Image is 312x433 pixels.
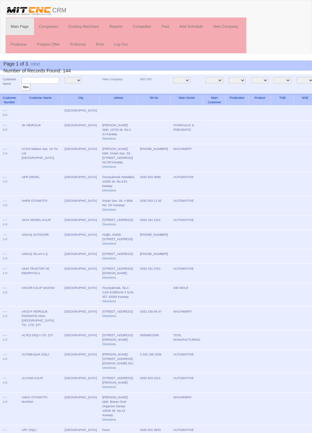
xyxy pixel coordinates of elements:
a: Directions [102,223,116,226]
a: 2 [3,128,4,131]
td: AUTOMOTIVE [170,264,203,283]
td: 0332 342 4101 [137,215,170,230]
td: MACHINERY [170,144,203,172]
td: AER DİESEL [19,172,62,196]
a: Directions [102,418,116,421]
td: AKAY MODEL KALIP [19,215,62,230]
img: header.png [5,5,52,16]
a: 1 [3,381,4,384]
td: AKIN TRAKTÖR VE DEMİRYOLU [19,264,62,283]
input: filter [22,84,30,91]
td: [PERSON_NAME] Mah. İmsan San. Sit. [STREET_ADDRESS] No:2M Karatay [100,144,137,172]
a: Directions [102,300,116,303]
td: AKDAŞ SİLAH A.Ş. [19,249,62,264]
td: [GEOGRAPHIC_DATA] [62,230,100,249]
a: next [31,61,40,67]
td: [STREET_ADDRESS] [100,307,137,330]
a: Postpone [5,36,32,53]
td: ALTINBAŞAK DİŞLİ [19,350,62,373]
th: Main Customer [203,94,226,106]
td: ANKO OTOMOTİV MAKİNA [19,393,62,425]
a: Past [156,18,174,35]
td: [GEOGRAPHIC_DATA] [62,283,100,307]
td: AUTOMOTIVE [170,172,203,196]
a: ---- [3,252,7,256]
a: 0 [5,257,7,260]
a: 0 [5,381,7,384]
td: [PHONE_NUMBER] [137,144,170,172]
a: ---- [3,333,7,337]
a: Directions [102,385,116,389]
td: [PERSON_NAME][STREET_ADDRESS][DOMAIN_NAME] Sit.) [100,350,137,373]
a: Competitor [127,18,156,35]
span: Page 1 of 3. [3,61,30,67]
a: ---- [3,396,7,399]
td: MACHINERY [170,307,203,330]
a: 1 [3,180,4,183]
td: MACHINERY [170,393,203,425]
a: Prepare Offer [32,36,65,53]
a: 0 [3,113,4,117]
td: 05064822095 [137,330,170,350]
a: 0 [5,128,7,131]
td: 3K HİDROLİK [19,120,62,144]
a: 1 [3,223,4,226]
td: 0 332 248 2536 [137,350,170,373]
td: ALTES DİŞLİ LTD. ŞTİ. [19,330,62,350]
td: İmsan San. Sit. A Blok No: 1/F Karatay/ [100,196,137,215]
td: ALYANS KALIP [19,373,62,393]
a: CRM [0,0,71,17]
a: 1 [3,357,4,361]
a: Existing Machines [63,18,104,35]
td: AKKOR KALIP MAKİNA [19,283,62,307]
td: ACOS Makine San. Ve Tic. Ltd. [GEOGRAPHIC_DATA]. [19,144,62,172]
th: Tel No [137,94,170,106]
td: [STREET_ADDRESS][PERSON_NAME] [100,330,137,350]
td: [GEOGRAPHIC_DATA] [62,172,100,196]
td: [STREET_ADDRESS][PERSON_NAME] [100,373,137,393]
a: 1 [3,314,4,318]
td: AUTOMOTIVE [170,196,203,215]
a: 0 [5,152,7,155]
a: ---- [3,310,7,313]
th: TOB [271,94,294,106]
a: Print [91,36,109,53]
a: Add Schedule [174,18,208,35]
a: 0 [5,314,7,318]
a: 1 [3,291,4,294]
a: Directions [102,257,116,260]
td: [GEOGRAPHIC_DATA] [62,215,100,230]
a: New Company [102,78,123,81]
td: AUTOMOTIVE [170,350,203,373]
a: Directions [102,314,116,318]
a: Log Out [109,36,133,53]
a: ---- [3,175,7,179]
a: ---- [3,353,7,356]
th: Adress [100,94,137,106]
td: AUTOMOTIVE [170,373,203,393]
a: ---- [3,218,7,222]
a: 0 [5,291,7,294]
td: [STREET_ADDRESS] [100,215,137,230]
td: [GEOGRAPHIC_DATA] [62,144,100,172]
a: New Company [208,18,243,35]
a: 1 [3,338,4,341]
a: 1 [3,400,4,403]
td: [GEOGRAPHIC_DATA] [62,330,100,350]
a: 1 [3,257,4,260]
a: ---- [3,109,7,112]
td: AKDAŞ OUTDOOR [19,230,62,249]
a: ---- [3,376,7,380]
td: 0332 238 06 47 [137,307,170,330]
th: Main Sector [170,94,203,106]
a: ---- [3,124,7,127]
a: 0 [5,113,7,117]
td: 0332 251 0701 [137,264,170,283]
th: City [62,94,100,106]
a: Directions [102,242,116,245]
a: Reports [104,18,128,35]
a: 0 [5,400,7,403]
td: 0332 503 11 55 [137,196,170,215]
a: ---- [3,286,7,290]
a: Directions [102,276,116,279]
